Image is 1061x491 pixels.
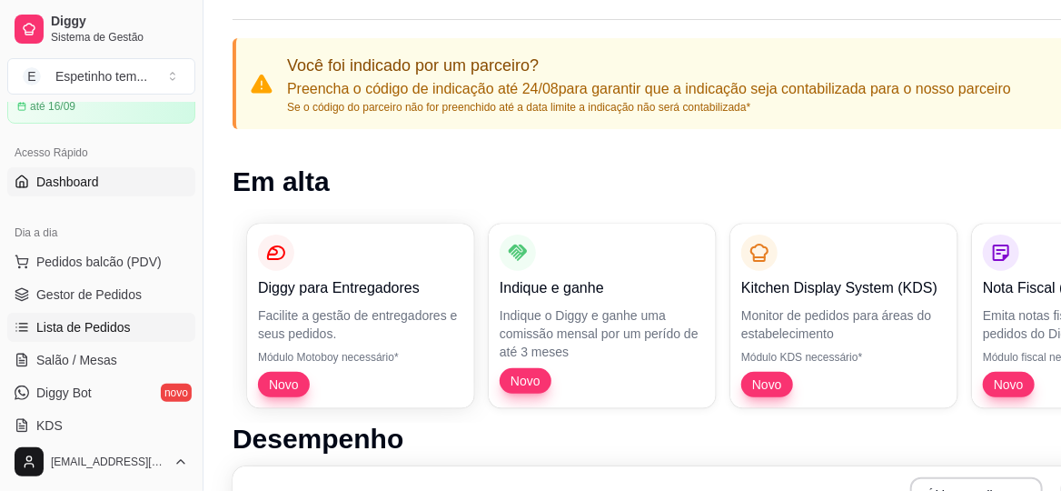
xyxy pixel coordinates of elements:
a: Diggy Botnovo [7,378,195,407]
p: Kitchen Display System (KDS) [741,277,947,299]
p: Monitor de pedidos para áreas do estabelecimento [741,306,947,343]
span: KDS [36,416,63,435]
p: Indique o Diggy e ganhe uma comissão mensal por um perído de até 3 meses [500,306,705,361]
p: Se o código do parceiro não for preenchido até a data limite a indicação não será contabilizada* [287,100,1011,115]
button: Select a team [7,58,195,95]
p: Você foi indicado por um parceiro? [287,53,1011,78]
span: Novo [745,376,789,394]
button: Kitchen Display System (KDS)Monitor de pedidos para áreas do estabelecimentoMódulo KDS necessário... [730,224,957,408]
span: Novo [262,376,306,394]
span: [EMAIL_ADDRESS][DOMAIN_NAME] [51,455,166,469]
span: Gestor de Pedidos [36,286,142,304]
a: Gestor de Pedidos [7,280,195,309]
p: Diggy para Entregadores [258,277,463,299]
a: Salão / Mesas [7,346,195,375]
button: [EMAIL_ADDRESS][DOMAIN_NAME] [7,440,195,484]
button: Indique e ganheIndique o Diggy e ganhe uma comissão mensal por um perído de até 3 mesesNovo [489,224,716,408]
article: até 16/09 [30,99,75,114]
button: Pedidos balcão (PDV) [7,247,195,276]
p: Facilite a gestão de entregadores e seus pedidos. [258,306,463,343]
a: Dashboard [7,167,195,196]
button: Diggy para EntregadoresFacilite a gestão de entregadores e seus pedidos.Módulo Motoboy necessário... [247,224,474,408]
span: Sistema de Gestão [51,30,188,45]
span: Dashboard [36,173,99,191]
span: Novo [987,376,1031,394]
p: Módulo KDS necessário* [741,350,947,365]
span: E [23,67,41,85]
span: Diggy Bot [36,384,92,402]
span: Diggy [51,14,188,30]
span: Lista de Pedidos [36,318,131,336]
p: Módulo Motoboy necessário* [258,350,463,365]
div: Acesso Rápido [7,138,195,167]
a: Lista de Pedidos [7,313,195,342]
div: Espetinho tem ... [55,67,147,85]
p: Preencha o código de indicação até 24/08 para garantir que a indicação seja contabilizada para o ... [287,78,1011,100]
span: Pedidos balcão (PDV) [36,253,162,271]
a: DiggySistema de Gestão [7,7,195,51]
p: Indique e ganhe [500,277,705,299]
div: Dia a dia [7,218,195,247]
span: Novo [503,372,548,390]
span: Salão / Mesas [36,351,117,369]
a: KDS [7,411,195,440]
